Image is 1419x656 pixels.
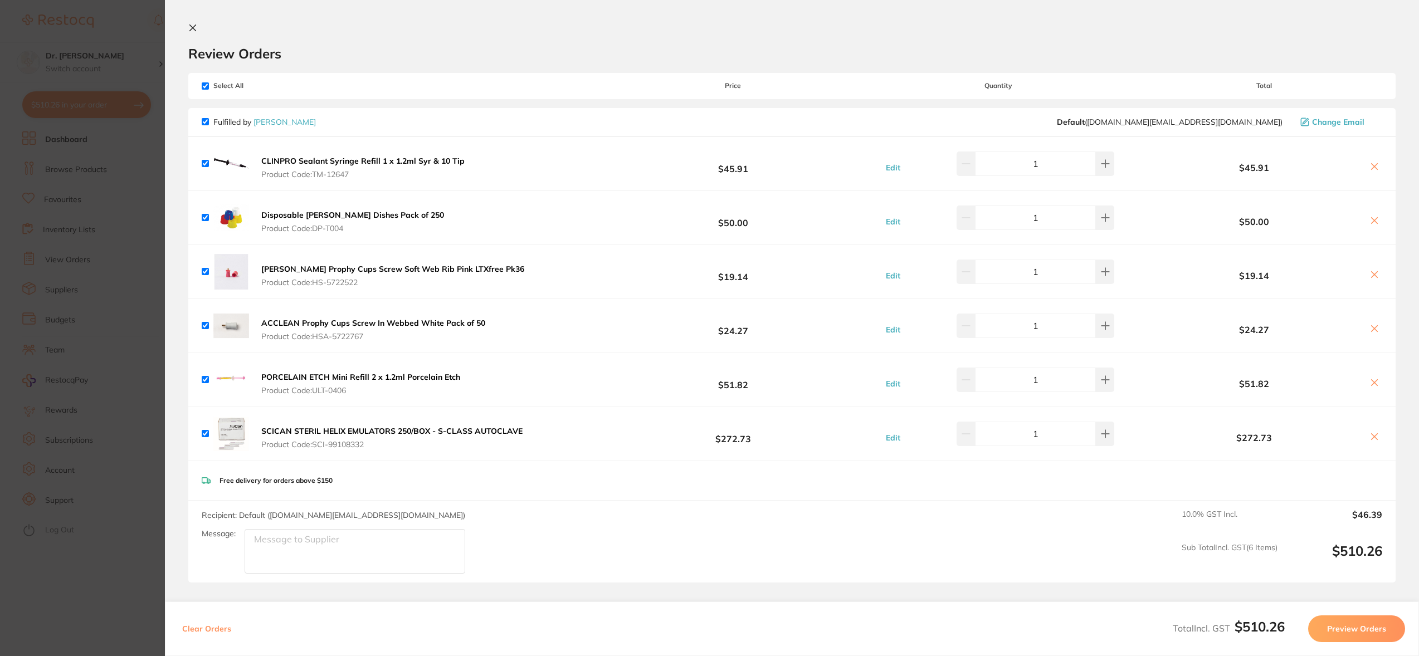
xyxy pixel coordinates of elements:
[261,278,524,287] span: Product Code: HS-5722522
[851,82,1146,90] span: Quantity
[213,254,249,290] img: djl1NXYydw
[261,426,523,436] b: SCICAN STERIL HELIX EMULATORS 250/BOX - S-CLASS AUTOCLAVE
[615,261,851,282] b: $19.14
[1286,543,1382,574] output: $510.26
[213,118,316,126] p: Fulfilled by
[258,210,447,233] button: Disposable [PERSON_NAME] Dishes Pack of 250 Product Code:DP-T004
[615,207,851,228] b: $50.00
[213,200,249,236] img: YTltbWY0Yg
[261,386,460,395] span: Product Code: ULT-0406
[615,423,851,444] b: $272.73
[213,362,249,398] img: ajc1bTF5OA
[1057,117,1085,127] b: Default
[1312,118,1364,126] span: Change Email
[213,308,249,344] img: N3JpYmxrMQ
[882,325,904,335] button: Edit
[258,264,528,287] button: [PERSON_NAME] Prophy Cups Screw Soft Web Rib Pink LTXfree Pk36 Product Code:HS-5722522
[882,379,904,389] button: Edit
[1146,433,1362,443] b: $272.73
[261,332,485,341] span: Product Code: HSA-5722767
[253,117,316,127] a: [PERSON_NAME]
[202,510,465,520] span: Recipient: Default ( [DOMAIN_NAME][EMAIL_ADDRESS][DOMAIN_NAME] )
[1297,117,1382,127] button: Change Email
[1173,623,1285,634] span: Total Incl. GST
[1308,615,1405,642] button: Preview Orders
[1146,325,1362,335] b: $24.27
[261,170,465,179] span: Product Code: TM-12647
[258,318,489,341] button: ACCLEAN Prophy Cups Screw In Webbed White Pack of 50 Product Code:HSA-5722767
[882,433,904,443] button: Edit
[1182,510,1277,534] span: 10.0 % GST Incl.
[882,163,904,173] button: Edit
[882,271,904,281] button: Edit
[202,529,236,538] label: Message:
[188,45,1396,62] h2: Review Orders
[615,153,851,174] b: $45.91
[1146,271,1362,281] b: $19.14
[1182,543,1277,574] span: Sub Total Incl. GST ( 6 Items)
[258,426,526,449] button: SCICAN STERIL HELIX EMULATORS 250/BOX - S-CLASS AUTOCLAVE Product Code:SCI-99108332
[213,146,249,182] img: am9yMXpoNw
[882,217,904,227] button: Edit
[179,615,235,642] button: Clear Orders
[258,156,468,179] button: CLINPRO Sealant Syringe Refill 1 x 1.2ml Syr & 10 Tip Product Code:TM-12647
[258,372,464,395] button: PORCELAIN ETCH Mini Refill 2 x 1.2ml Porcelain Etch Product Code:ULT-0406
[261,318,485,328] b: ACCLEAN Prophy Cups Screw In Webbed White Pack of 50
[202,82,313,90] span: Select All
[213,416,249,452] img: NWx5b2todw
[1146,217,1362,227] b: $50.00
[261,224,444,233] span: Product Code: DP-T004
[220,477,333,484] p: Free delivery for orders above $150
[261,210,444,220] b: Disposable [PERSON_NAME] Dishes Pack of 250
[261,264,524,274] b: [PERSON_NAME] Prophy Cups Screw Soft Web Rib Pink LTXfree Pk36
[261,156,465,166] b: CLINPRO Sealant Syringe Refill 1 x 1.2ml Syr & 10 Tip
[615,315,851,336] b: $24.27
[1235,618,1285,635] b: $510.26
[261,372,460,382] b: PORCELAIN ETCH Mini Refill 2 x 1.2ml Porcelain Etch
[261,440,523,449] span: Product Code: SCI-99108332
[1146,82,1382,90] span: Total
[1286,510,1382,534] output: $46.39
[1146,379,1362,389] b: $51.82
[1057,118,1283,126] span: customer.care@henryschein.com.au
[615,82,851,90] span: Price
[615,369,851,390] b: $51.82
[1146,163,1362,173] b: $45.91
